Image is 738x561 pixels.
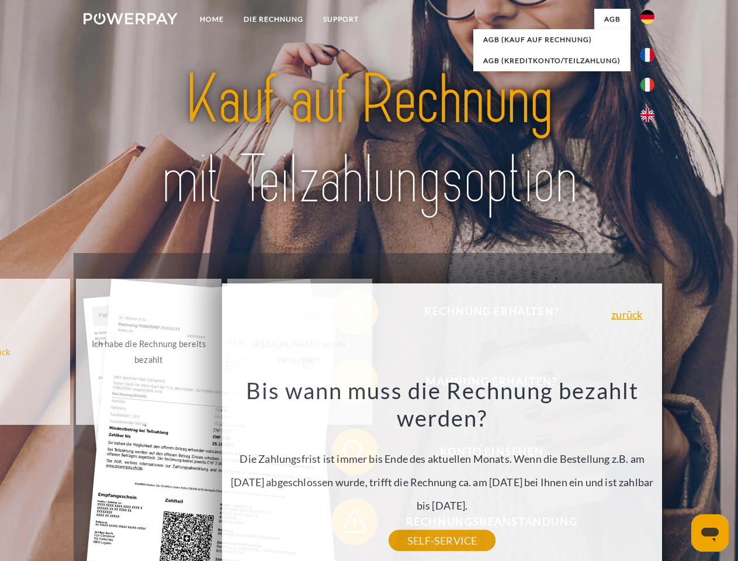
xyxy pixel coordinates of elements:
a: SUPPORT [313,9,369,30]
a: AGB (Kauf auf Rechnung) [473,29,630,50]
img: logo-powerpay-white.svg [84,13,178,25]
img: it [640,78,654,92]
img: fr [640,48,654,62]
iframe: Schaltfläche zum Öffnen des Messaging-Fensters [691,514,729,552]
h3: Bis wann muss die Rechnung bezahlt werden? [229,376,656,432]
img: de [640,10,654,24]
img: title-powerpay_de.svg [112,56,626,224]
div: Ich habe die Rechnung bereits bezahlt [83,336,214,368]
a: agb [594,9,630,30]
a: zurück [611,309,642,320]
a: Home [190,9,234,30]
a: SELF-SERVICE [389,530,496,551]
div: Die Zahlungsfrist ist immer bis Ende des aktuellen Monats. Wenn die Bestellung z.B. am [DATE] abg... [229,376,656,541]
a: DIE RECHNUNG [234,9,313,30]
a: AGB (Kreditkonto/Teilzahlung) [473,50,630,71]
img: en [640,108,654,122]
